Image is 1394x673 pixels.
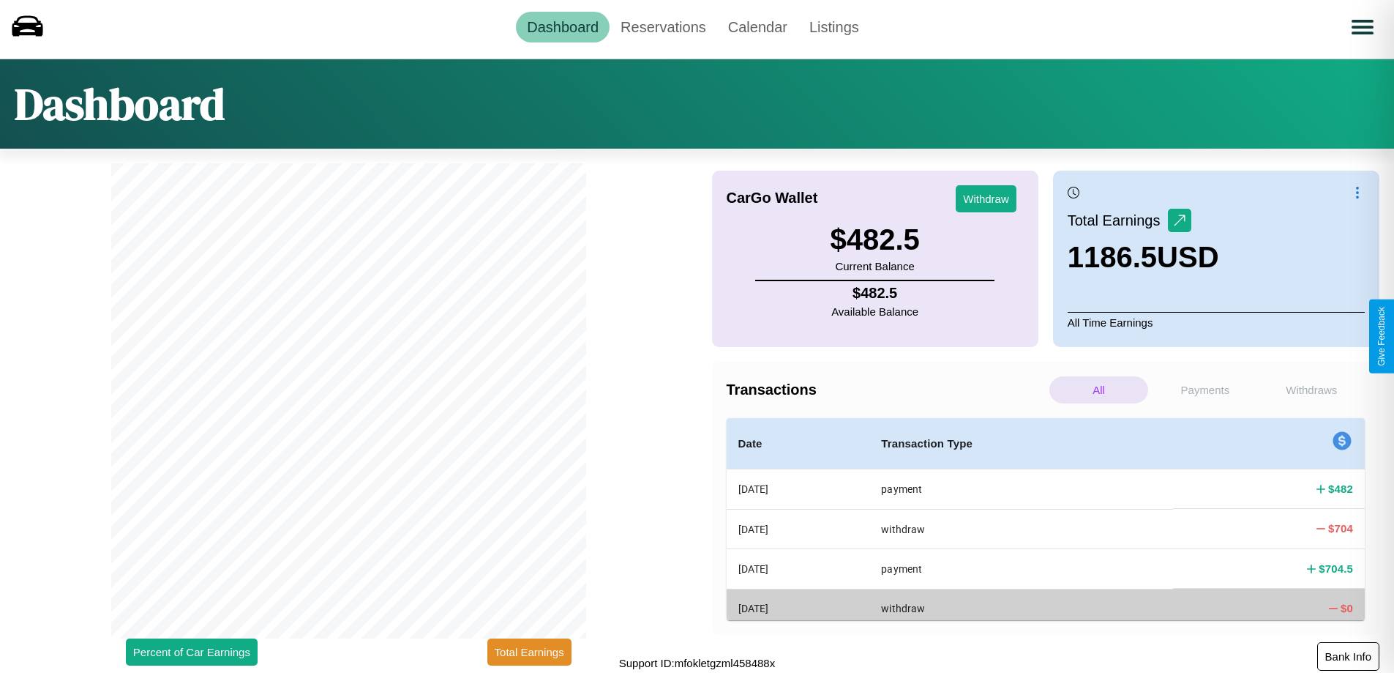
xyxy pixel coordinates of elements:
th: [DATE] [727,549,870,589]
h1: Dashboard [15,74,225,134]
a: Calendar [717,12,798,42]
th: payment [869,549,1173,589]
h4: CarGo Wallet [727,190,818,207]
p: All Time Earnings [1068,312,1365,332]
h4: Date [738,435,858,453]
a: Reservations [610,12,717,42]
button: Withdraw [956,185,1016,212]
th: payment [869,469,1173,510]
button: Percent of Car Earnings [126,639,258,666]
h4: Transaction Type [881,435,1161,453]
p: Current Balance [830,256,919,276]
h4: $ 704 [1328,521,1353,536]
h4: $ 704.5 [1319,561,1353,576]
th: [DATE] [727,469,870,510]
th: [DATE] [727,589,870,628]
p: Support ID: mfokletgzml458488x [619,653,775,673]
p: Withdraws [1262,376,1361,404]
th: withdraw [869,589,1173,628]
button: Total Earnings [487,639,572,666]
h3: $ 482.5 [830,223,919,256]
button: Open menu [1342,7,1383,48]
th: withdraw [869,509,1173,549]
th: [DATE] [727,509,870,549]
p: All [1049,376,1148,404]
a: Dashboard [516,12,610,42]
button: Bank Info [1317,642,1379,671]
table: simple table [727,418,1365,628]
div: Give Feedback [1376,307,1387,366]
h4: $ 482 [1328,481,1353,497]
p: Available Balance [831,302,918,321]
a: Listings [798,12,870,42]
h4: $ 0 [1341,601,1353,616]
h3: 1186.5 USD [1068,241,1219,274]
p: Payments [1155,376,1254,404]
h4: Transactions [727,382,1046,398]
p: Total Earnings [1068,207,1168,234]
h4: $ 482.5 [831,285,918,302]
